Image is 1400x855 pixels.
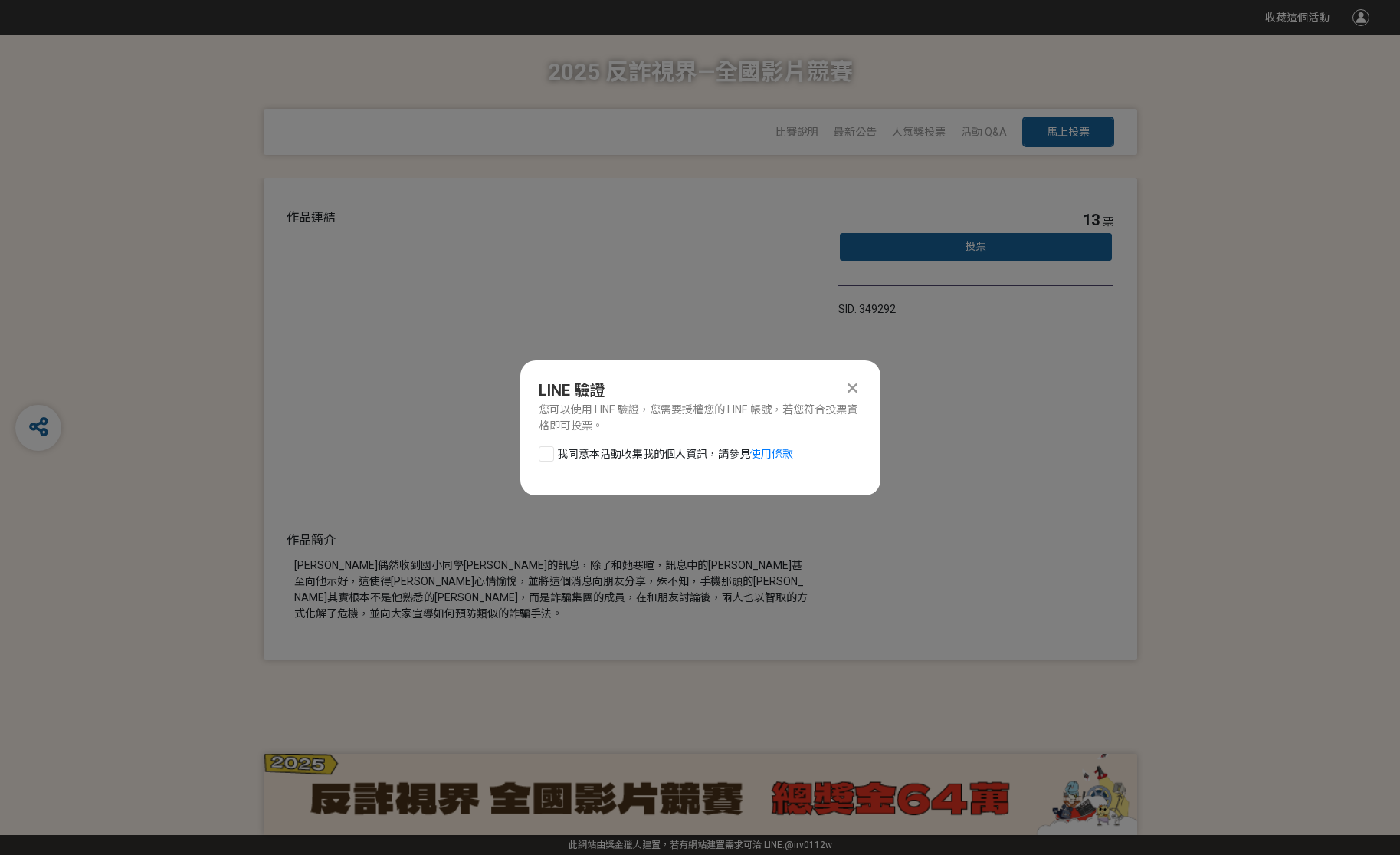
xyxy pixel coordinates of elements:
span: 可洽 LINE: [569,840,832,850]
span: SID: 349292 [838,303,896,315]
h1: 2025 反詐視界—全國影片競賽 [548,35,853,109]
span: 人氣獎投票 [892,126,946,138]
button: 馬上投票 [1022,117,1114,147]
span: 投票 [965,240,986,252]
span: 作品連結 [287,210,336,225]
a: 最新公告 [834,126,877,138]
span: 13 [1083,211,1100,229]
div: LINE 驗證 [539,379,862,402]
a: 比賽說明 [775,126,818,138]
span: 票 [1103,215,1113,228]
span: 作品簡介 [287,533,336,548]
div: [PERSON_NAME]偶然收到國小同學[PERSON_NAME]的訊息，除了和她寒暄，訊息中的[PERSON_NAME]甚至向他示好，這使得[PERSON_NAME]心情愉悅，並將這個消息向... [294,557,808,622]
a: @irv0112w [785,840,832,850]
a: 此網站由獎金獵人建置，若有網站建置需求 [569,840,743,850]
img: d5dd58f8-aeb6-44fd-a984-c6eabd100919.png [264,754,1137,835]
div: 您可以使用 LINE 驗證，您需要授權您的 LINE 帳號，若您符合投票資格即可投票。 [539,402,862,434]
span: 我同意本活動收集我的個人資訊，請參見 [557,446,793,462]
a: 使用條款 [750,448,793,460]
span: 馬上投票 [1047,126,1090,138]
span: 收藏這個活動 [1265,12,1330,24]
a: 活動 Q&A [961,126,1007,138]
